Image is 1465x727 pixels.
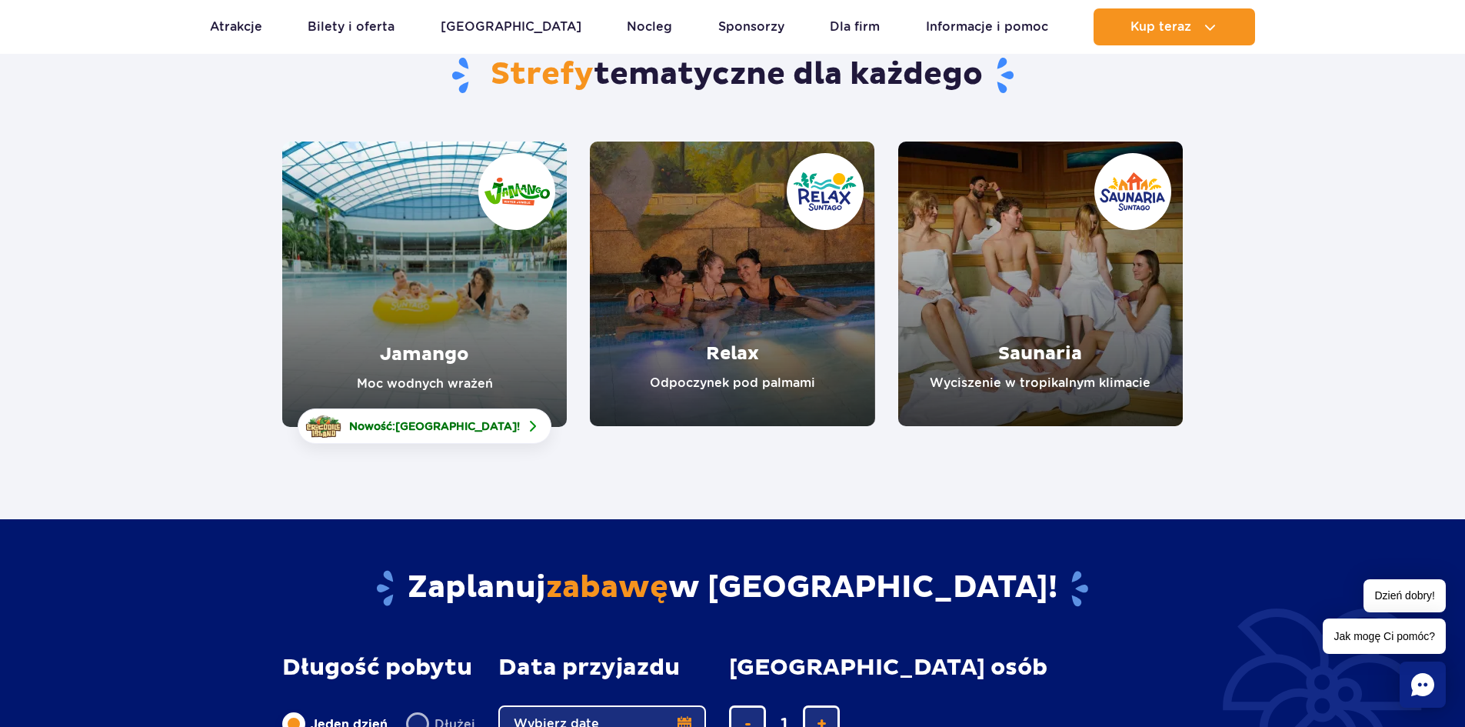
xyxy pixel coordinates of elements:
[491,55,594,94] span: Strefy
[1130,20,1191,34] span: Kup teraz
[498,655,680,681] span: Data przyjazdu
[282,655,472,681] span: Długość pobytu
[590,142,874,426] a: Relax
[546,569,668,607] span: zabawę
[898,142,1183,426] a: Saunaria
[1400,662,1446,708] div: Chat
[282,55,1183,95] h1: tematyczne dla każdego
[210,8,262,45] a: Atrakcje
[282,569,1183,609] h2: Zaplanuj w [GEOGRAPHIC_DATA]!
[1323,619,1446,654] span: Jak mogę Ci pomóc?
[282,142,567,427] a: Jamango
[298,409,551,444] a: Nowość:[GEOGRAPHIC_DATA]!
[729,655,1047,681] span: [GEOGRAPHIC_DATA] osób
[718,8,784,45] a: Sponsorzy
[1363,579,1446,612] span: Dzień dobry!
[627,8,672,45] a: Nocleg
[830,8,880,45] a: Dla firm
[349,419,520,434] span: Nowość: !
[926,8,1048,45] a: Informacje i pomoc
[441,8,581,45] a: [GEOGRAPHIC_DATA]
[1094,8,1255,45] button: Kup teraz
[308,8,395,45] a: Bilety i oferta
[395,420,517,432] span: [GEOGRAPHIC_DATA]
